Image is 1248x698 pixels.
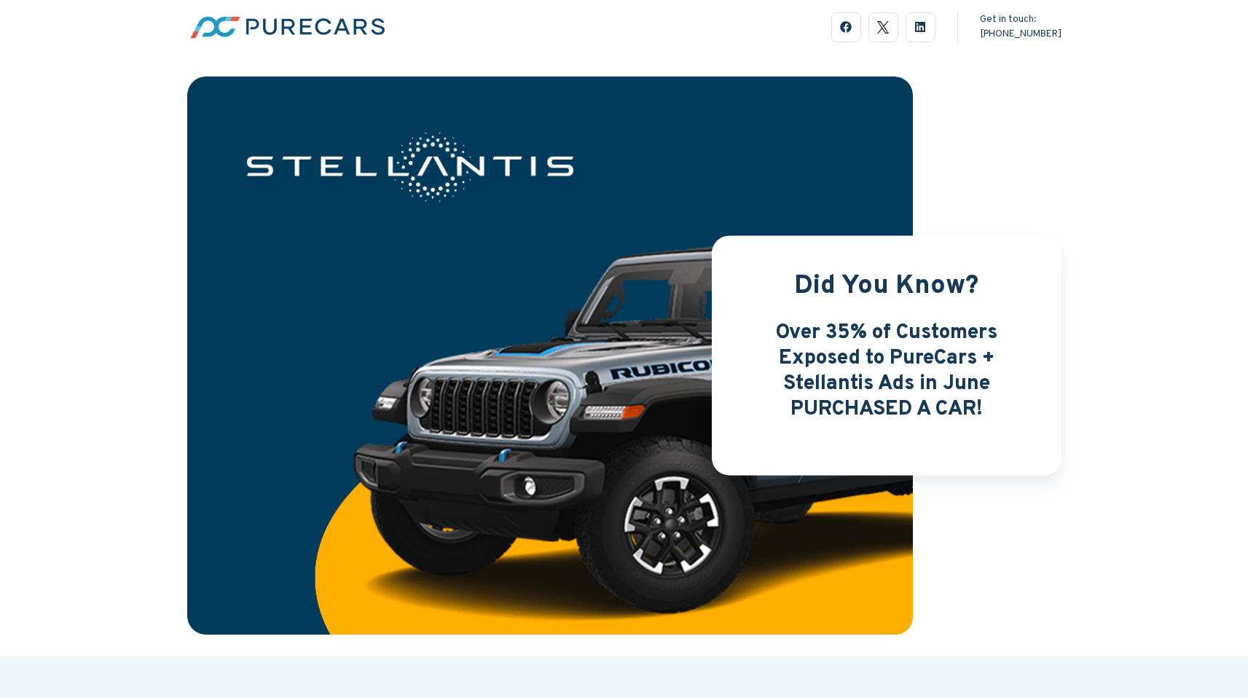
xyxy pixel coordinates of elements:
img: pc-logo-fc-horizontal [187,13,388,41]
img: PC_LandingPage-Image_Stellantis-Jeep_970x746_DS (1) [187,77,913,635]
span: Over 35% of Customers Exposed to PureCars + Stellantis Ads in June PURCHASED A CAR! [776,320,997,423]
div: Get in touch: [980,12,1061,43]
img: logo-black [877,21,890,34]
a: [PHONE_NUMBER] [980,28,1061,40]
a: logo-black [868,12,898,42]
span: Did You Know? [794,270,978,303]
